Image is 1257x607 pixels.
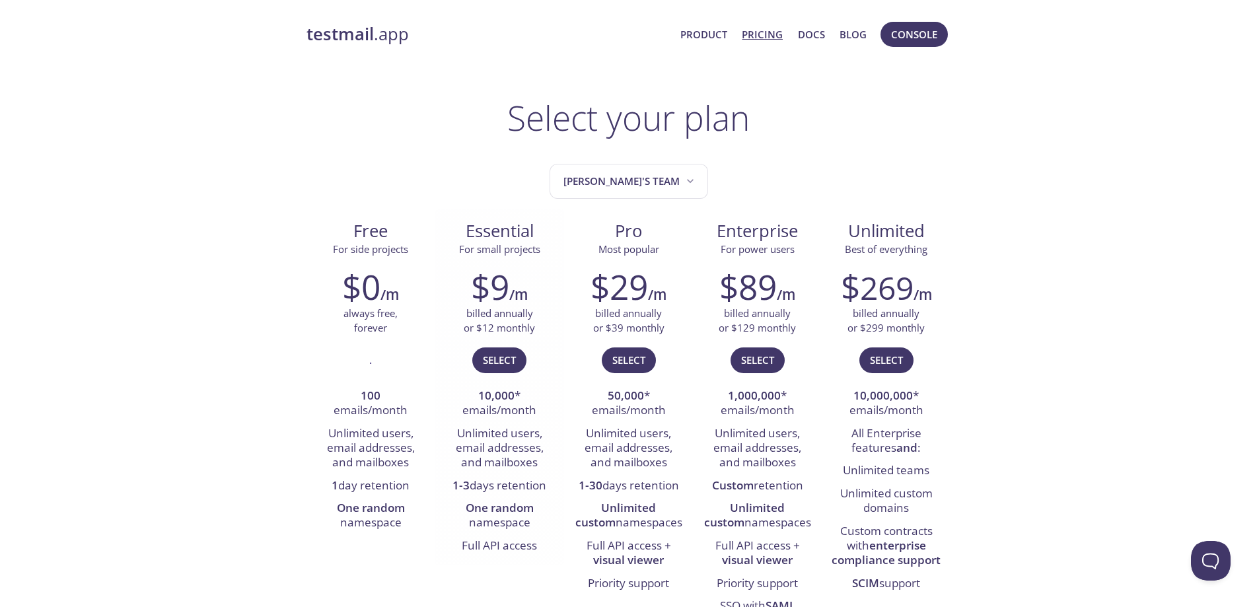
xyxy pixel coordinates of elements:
strong: Custom [712,478,754,493]
h6: /m [380,283,399,306]
button: Select [602,347,656,373]
li: Unlimited users, email addresses, and mailboxes [703,423,812,475]
li: Priority support [574,573,683,595]
li: namespace [316,497,425,535]
strong: Unlimited custom [575,500,657,530]
span: Free [317,220,425,242]
h6: /m [777,283,795,306]
p: billed annually or $299 monthly [847,306,925,335]
li: days retention [574,475,683,497]
p: billed annually or $12 monthly [464,306,535,335]
li: Full API access + [574,535,683,573]
span: Best of everything [845,242,927,256]
li: Unlimited users, email addresses, and mailboxes [574,423,683,475]
button: Select [859,347,914,373]
span: Unlimited [848,219,925,242]
a: Pricing [742,26,783,43]
span: Select [741,351,774,369]
strong: enterprise compliance support [832,538,941,567]
li: * emails/month [574,385,683,423]
iframe: Help Scout Beacon - Open [1191,541,1231,581]
h1: Select your plan [507,98,750,137]
h2: $89 [719,267,777,306]
li: Custom contracts with [832,520,941,573]
span: 269 [860,266,914,309]
span: Console [891,26,937,43]
span: Essential [446,220,554,242]
span: Select [483,351,516,369]
li: Unlimited users, email addresses, and mailboxes [316,423,425,475]
li: namespace [445,497,554,535]
li: day retention [316,475,425,497]
h6: /m [648,283,666,306]
li: Full API access + [703,535,812,573]
li: days retention [445,475,554,497]
h2: $ [841,267,914,306]
li: namespaces [574,497,683,535]
li: namespaces [703,497,812,535]
li: Unlimited teams [832,460,941,482]
button: Select [731,347,785,373]
strong: 10,000,000 [853,388,913,403]
span: For small projects [459,242,540,256]
li: emails/month [316,385,425,423]
a: Blog [840,26,867,43]
li: Priority support [703,573,812,595]
strong: 1 [332,478,338,493]
strong: 1-3 [452,478,470,493]
strong: Unlimited custom [704,500,785,530]
li: * emails/month [445,385,554,423]
li: retention [703,475,812,497]
span: For side projects [333,242,408,256]
strong: 10,000 [478,388,515,403]
button: Console [880,22,948,47]
li: * emails/month [703,385,812,423]
strong: visual viewer [722,552,793,567]
strong: One random [466,500,534,515]
p: billed annually or $129 monthly [719,306,796,335]
li: support [832,573,941,595]
span: [PERSON_NAME]'s team [563,172,697,190]
h6: /m [509,283,528,306]
strong: testmail [306,22,374,46]
strong: 1-30 [579,478,602,493]
h2: $9 [471,267,509,306]
span: Pro [575,220,682,242]
span: Select [870,351,903,369]
span: Enterprise [703,220,811,242]
h6: /m [914,283,932,306]
li: Full API access [445,535,554,557]
strong: SCIM [852,575,879,590]
button: Select [472,347,526,373]
button: Karndeep's team [550,164,708,199]
a: Docs [798,26,825,43]
strong: 50,000 [608,388,644,403]
strong: visual viewer [593,552,664,567]
a: Product [680,26,727,43]
strong: 100 [361,388,380,403]
h2: $29 [591,267,648,306]
strong: One random [337,500,405,515]
strong: and [896,440,917,455]
span: Most popular [598,242,659,256]
a: testmail.app [306,23,670,46]
li: Unlimited custom domains [832,483,941,520]
li: Unlimited users, email addresses, and mailboxes [445,423,554,475]
span: For power users [721,242,795,256]
li: All Enterprise features : [832,423,941,460]
li: * emails/month [832,385,941,423]
strong: 1,000,000 [728,388,781,403]
p: billed annually or $39 monthly [593,306,664,335]
p: always free, forever [343,306,398,335]
span: Select [612,351,645,369]
h2: $0 [342,267,380,306]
